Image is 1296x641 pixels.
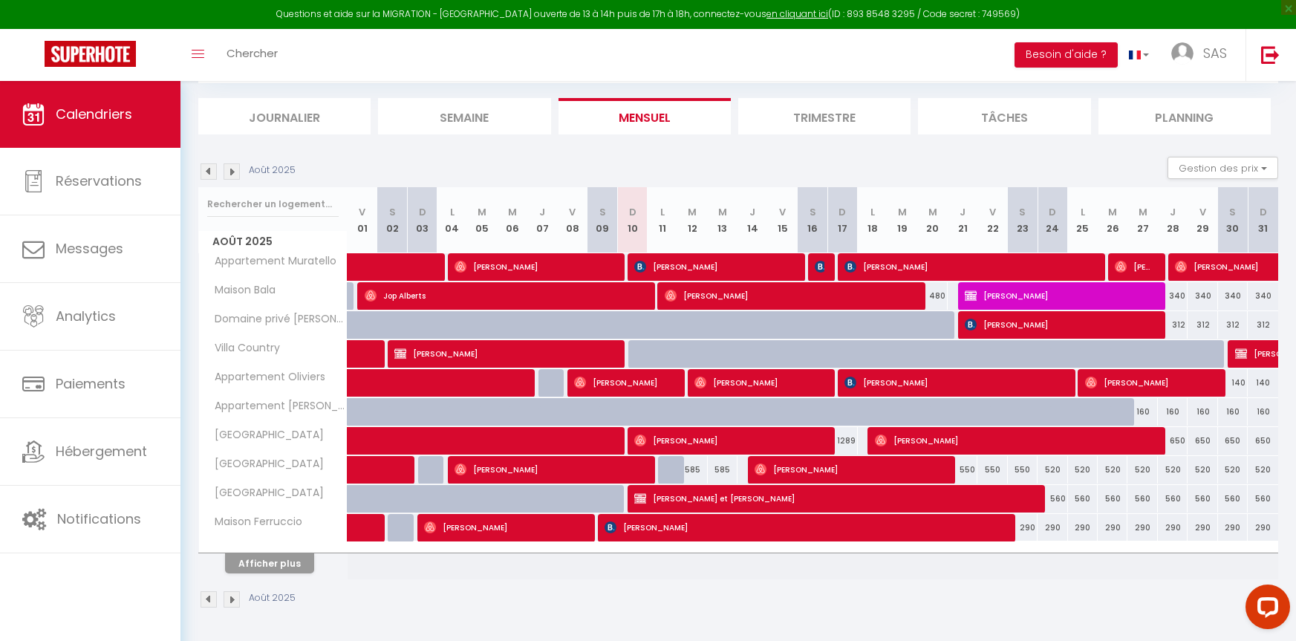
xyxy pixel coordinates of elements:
[1218,311,1248,339] div: 312
[1068,514,1098,541] div: 290
[348,187,377,253] th: 01
[450,205,455,219] abbr: L
[569,205,576,219] abbr: V
[858,187,888,253] th: 18
[898,205,907,219] abbr: M
[1218,369,1248,397] div: 140
[1008,514,1038,541] div: 290
[918,187,948,253] th: 20
[1248,187,1278,253] th: 31
[755,455,942,484] span: [PERSON_NAME]
[960,205,966,219] abbr: J
[827,427,857,455] div: 1289
[1199,205,1206,219] abbr: V
[201,427,328,443] span: [GEOGRAPHIC_DATA]
[478,205,486,219] abbr: M
[1248,485,1278,513] div: 560
[1248,369,1278,397] div: 140
[708,456,737,484] div: 585
[928,205,937,219] abbr: M
[875,426,1152,455] span: [PERSON_NAME]
[870,205,875,219] abbr: L
[1188,514,1217,541] div: 290
[749,205,755,219] abbr: J
[207,191,339,218] input: Rechercher un logement...
[948,187,977,253] th: 21
[227,45,278,61] span: Chercher
[1203,44,1227,62] span: SAS
[424,513,582,541] span: [PERSON_NAME]
[1160,29,1245,81] a: ... SAS
[1019,205,1026,219] abbr: S
[718,205,727,219] abbr: M
[677,456,707,484] div: 585
[198,98,371,134] li: Journalier
[1188,398,1217,426] div: 160
[587,187,617,253] th: 09
[201,398,350,414] span: Appartement [PERSON_NAME] 2
[56,307,116,325] span: Analytics
[249,163,296,178] p: Août 2025
[839,205,846,219] abbr: D
[827,187,857,253] th: 17
[948,456,977,484] div: 550
[599,205,606,219] abbr: S
[708,187,737,253] th: 13
[498,187,527,253] th: 06
[634,253,792,281] span: [PERSON_NAME]
[1127,456,1157,484] div: 520
[1229,205,1236,219] abbr: S
[1068,485,1098,513] div: 560
[694,368,823,397] span: [PERSON_NAME]
[1158,187,1188,253] th: 28
[1127,398,1157,426] div: 160
[1115,253,1154,281] span: [PERSON_NAME]
[1015,42,1118,68] button: Besoin d'aide ?
[365,282,642,310] span: Jop Alberts
[1081,205,1085,219] abbr: L
[965,310,1153,339] span: [PERSON_NAME]
[1139,205,1147,219] abbr: M
[201,340,284,357] span: Villa Country
[918,282,948,310] div: 480
[389,205,396,219] abbr: S
[57,510,141,528] span: Notifications
[1248,427,1278,455] div: 650
[539,205,545,219] abbr: J
[45,41,136,67] img: Super Booking
[738,98,911,134] li: Trimestre
[918,98,1090,134] li: Tâches
[1218,514,1248,541] div: 290
[1188,456,1217,484] div: 520
[378,98,550,134] li: Semaine
[574,368,673,397] span: [PERSON_NAME]
[201,369,329,385] span: Appartement Oliviers
[888,187,917,253] th: 19
[1098,485,1127,513] div: 560
[56,172,142,190] span: Réservations
[1218,398,1248,426] div: 160
[844,368,1062,397] span: [PERSON_NAME]
[634,484,1030,513] span: [PERSON_NAME] et [PERSON_NAME]
[617,187,647,253] th: 10
[1008,187,1038,253] th: 23
[1127,514,1157,541] div: 290
[1218,485,1248,513] div: 560
[407,187,437,253] th: 03
[1188,485,1217,513] div: 560
[559,98,731,134] li: Mensuel
[1158,398,1188,426] div: 160
[249,591,296,605] p: Août 2025
[766,7,828,20] a: en cliquant ici
[1158,282,1188,310] div: 340
[1171,42,1194,65] img: ...
[798,187,827,253] th: 16
[815,253,824,281] span: [PERSON_NAME]
[1038,187,1067,253] th: 24
[201,456,328,472] span: [GEOGRAPHIC_DATA]
[767,187,797,253] th: 15
[1098,456,1127,484] div: 520
[1158,514,1188,541] div: 290
[1248,456,1278,484] div: 520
